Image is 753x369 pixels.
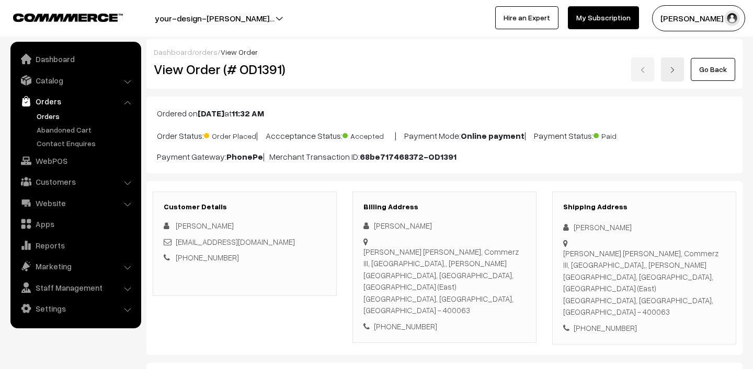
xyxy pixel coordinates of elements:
[164,203,326,211] h3: Customer Details
[157,128,732,142] p: Order Status: | Accceptance Status: | Payment Mode: | Payment Status:
[157,107,732,120] p: Ordered on at
[13,278,138,297] a: Staff Management
[652,5,745,31] button: [PERSON_NAME] N.P
[13,236,138,255] a: Reports
[34,124,138,135] a: Abandoned Cart
[568,6,639,29] a: My Subscription
[363,246,526,316] div: [PERSON_NAME] [PERSON_NAME], Commerz III, [GEOGRAPHIC_DATA],, [PERSON_NAME][GEOGRAPHIC_DATA], [GE...
[343,128,395,141] span: Accepted
[13,194,138,212] a: Website
[34,111,138,122] a: Orders
[563,221,725,233] div: [PERSON_NAME]
[724,10,740,26] img: user
[154,47,192,56] a: Dashboard
[13,299,138,318] a: Settings
[363,220,526,232] div: [PERSON_NAME]
[198,108,224,118] b: [DATE]
[204,128,256,141] span: Order Placed
[13,215,138,233] a: Apps
[495,6,558,29] a: Hire an Expert
[563,322,725,334] div: [PHONE_NUMBER]
[195,47,218,56] a: orders
[232,108,264,118] b: 11:32 AM
[13,71,138,90] a: Catalog
[176,237,295,246] a: [EMAIL_ADDRESS][DOMAIN_NAME]
[691,58,735,81] a: Go Back
[13,257,138,276] a: Marketing
[563,247,725,318] div: [PERSON_NAME] [PERSON_NAME], Commerz III, [GEOGRAPHIC_DATA],, [PERSON_NAME][GEOGRAPHIC_DATA], [GE...
[13,14,123,21] img: COMMMERCE
[157,150,732,163] p: Payment Gateway: | Merchant Transaction ID:
[563,203,725,211] h3: Shipping Address
[13,92,138,111] a: Orders
[360,151,457,162] b: 68be717468372-OD1391
[154,61,337,77] h2: View Order (# OD1391)
[34,138,138,149] a: Contact Enquires
[176,221,234,230] span: [PERSON_NAME]
[176,253,239,262] a: [PHONE_NUMBER]
[669,67,676,73] img: right-arrow.png
[13,172,138,191] a: Customers
[363,320,526,332] div: [PHONE_NUMBER]
[363,203,526,211] h3: Billing Address
[118,5,311,31] button: your-design-[PERSON_NAME]…
[594,128,646,141] span: Paid
[13,50,138,68] a: Dashboard
[154,46,735,57] div: / /
[226,151,263,162] b: PhonePe
[461,130,524,141] b: Online payment
[221,47,258,56] span: View Order
[13,151,138,170] a: WebPOS
[13,10,105,23] a: COMMMERCE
